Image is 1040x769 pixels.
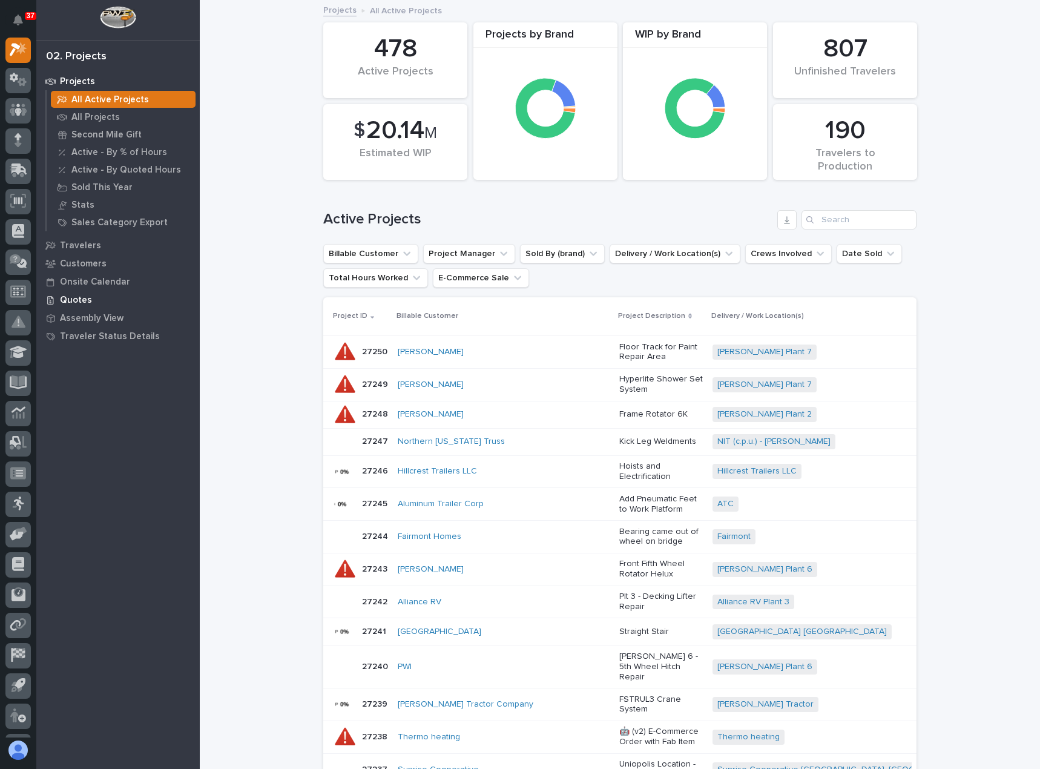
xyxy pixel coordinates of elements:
[323,2,357,16] a: Projects
[354,119,365,142] span: $
[398,627,481,637] a: [GEOGRAPHIC_DATA]
[619,727,703,747] p: 🤖 (v2) E-Commerce Order with Fab Item
[344,34,447,64] div: 478
[36,72,200,90] a: Projects
[619,374,703,395] p: Hyperlite Shower Set System
[717,437,831,447] a: NIT (c.p.u.) - [PERSON_NAME]
[362,497,390,509] p: 27245
[717,409,812,420] a: [PERSON_NAME] Plant 2
[344,147,447,173] div: Estimated WIP
[71,130,142,140] p: Second Mile Gift
[27,12,35,20] p: 37
[717,380,812,390] a: [PERSON_NAME] Plant 7
[398,380,464,390] a: [PERSON_NAME]
[36,272,200,291] a: Onsite Calendar
[398,409,464,420] a: [PERSON_NAME]
[100,6,136,28] img: Workspace Logo
[619,652,703,682] p: [PERSON_NAME] 6 - 5th Wheel Hitch Repair
[71,200,94,211] p: Stats
[619,559,703,579] p: Front Fifth Wheel Rotator Helux
[717,627,887,637] a: [GEOGRAPHIC_DATA] [GEOGRAPHIC_DATA]
[717,466,797,477] a: Hillcrest Trailers LLC
[424,125,437,141] span: M
[362,345,390,357] p: 27250
[36,327,200,345] a: Traveler Status Details
[362,529,390,542] p: 27244
[794,147,897,173] div: Travelers to Production
[717,732,780,742] a: Thermo heating
[398,597,441,607] a: Alliance RV
[60,313,123,324] p: Assembly View
[618,309,685,323] p: Project Description
[619,627,703,637] p: Straight Stair
[711,309,804,323] p: Delivery / Work Location(s)
[619,695,703,715] p: FSTRUL3 Crane System
[5,738,31,763] button: users-avatar
[398,699,533,710] a: [PERSON_NAME] Tractor Company
[5,7,31,33] button: Notifications
[398,499,484,509] a: Aluminum Trailer Corp
[619,437,703,447] p: Kick Leg Weldments
[619,342,703,363] p: Floor Track for Paint Repair Area
[362,624,389,637] p: 27241
[47,91,200,108] a: All Active Projects
[717,662,812,672] a: [PERSON_NAME] Plant 6
[794,34,897,64] div: 807
[36,309,200,327] a: Assembly View
[36,291,200,309] a: Quotes
[362,377,390,390] p: 27249
[370,3,442,16] p: All Active Projects
[366,118,424,144] span: 20.14
[398,437,505,447] a: Northern [US_STATE] Truss
[47,126,200,143] a: Second Mile Gift
[47,144,200,160] a: Active - By % of Hours
[60,277,130,288] p: Onsite Calendar
[398,347,464,357] a: [PERSON_NAME]
[60,76,95,87] p: Projects
[71,112,120,123] p: All Projects
[362,434,390,447] p: 27247
[47,161,200,178] a: Active - By Quoted Hours
[398,732,460,742] a: Thermo heating
[60,240,101,251] p: Travelers
[71,94,149,105] p: All Active Projects
[15,15,31,34] div: Notifications37
[619,527,703,547] p: Bearing came out of wheel on bridge
[60,331,160,342] p: Traveler Status Details
[47,108,200,125] a: All Projects
[362,730,390,742] p: 27238
[362,659,390,672] p: 27240
[423,244,515,263] button: Project Manager
[47,196,200,213] a: Stats
[362,464,390,477] p: 27246
[60,295,92,306] p: Quotes
[837,244,902,263] button: Date Sold
[619,592,703,612] p: Plt 3 - Decking Lifter Repair
[398,466,477,477] a: Hillcrest Trailers LLC
[36,254,200,272] a: Customers
[71,147,167,158] p: Active - By % of Hours
[717,597,789,607] a: Alliance RV Plant 3
[362,595,390,607] p: 27242
[794,116,897,146] div: 190
[717,532,751,542] a: Fairmont
[362,562,390,575] p: 27243
[801,210,917,229] input: Search
[520,244,605,263] button: Sold By (brand)
[398,564,464,575] a: [PERSON_NAME]
[71,182,133,193] p: Sold This Year
[610,244,740,263] button: Delivery / Work Location(s)
[619,494,703,515] p: Add Pneumatic Feet to Work Platform
[323,211,772,228] h1: Active Projects
[362,407,390,420] p: 27248
[717,564,812,575] a: [PERSON_NAME] Plant 6
[333,309,367,323] p: Project ID
[398,662,412,672] a: PWI
[71,165,181,176] p: Active - By Quoted Hours
[47,214,200,231] a: Sales Category Export
[619,409,703,420] p: Frame Rotator 6K
[323,244,418,263] button: Billable Customer
[717,347,812,357] a: [PERSON_NAME] Plant 7
[323,268,428,288] button: Total Hours Worked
